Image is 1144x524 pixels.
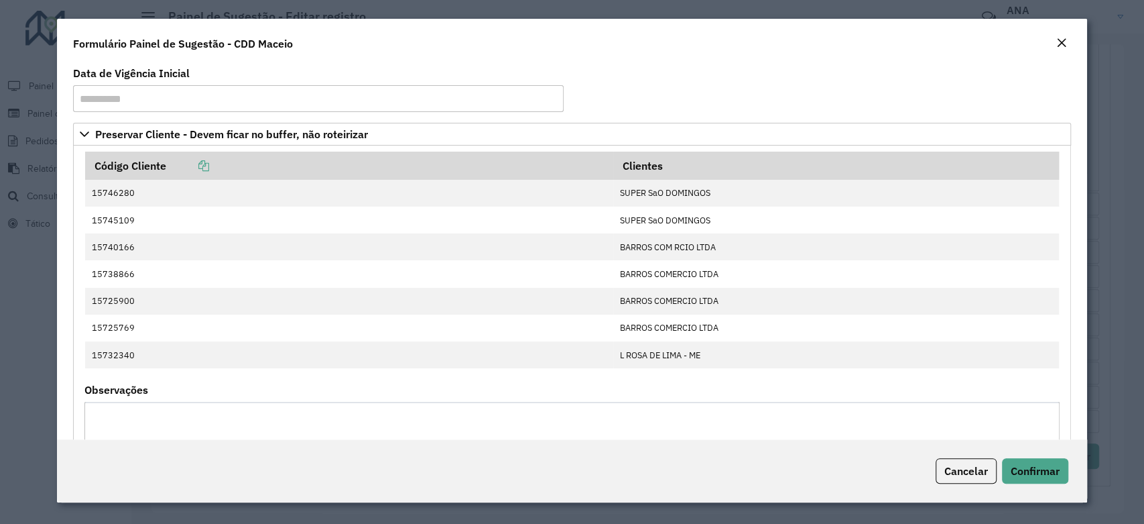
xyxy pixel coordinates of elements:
[613,207,1059,233] td: SUPER SaO DOMINGOS
[1002,458,1068,484] button: Confirmar
[613,180,1059,207] td: SUPER SaO DOMINGOS
[1052,35,1071,52] button: Close
[936,458,997,484] button: Cancelar
[613,152,1059,180] th: Clientes
[85,260,613,287] td: 15738866
[73,65,190,81] label: Data de Vigência Inicial
[85,233,613,260] td: 15740166
[95,129,368,140] span: Preservar Cliente - Devem ficar no buffer, não roteirizar
[84,382,148,398] label: Observações
[613,342,1059,368] td: L ROSA DE LIMA - ME
[613,288,1059,315] td: BARROS COMERCIO LTDA
[613,260,1059,287] td: BARROS COMERCIO LTDA
[85,152,613,180] th: Código Cliente
[1056,38,1067,48] em: Fechar
[85,342,613,368] td: 15732340
[85,315,613,342] td: 15725769
[73,36,293,52] h4: Formulário Painel de Sugestão - CDD Maceio
[944,464,988,478] span: Cancelar
[613,233,1059,260] td: BARROS COM RCIO LTDA
[85,288,613,315] td: 15725900
[85,180,613,207] td: 15746280
[73,123,1070,146] a: Preservar Cliente - Devem ficar no buffer, não roteirizar
[166,159,209,172] a: Copiar
[85,207,613,233] td: 15745109
[1011,464,1060,478] span: Confirmar
[613,315,1059,342] td: BARROS COMERCIO LTDA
